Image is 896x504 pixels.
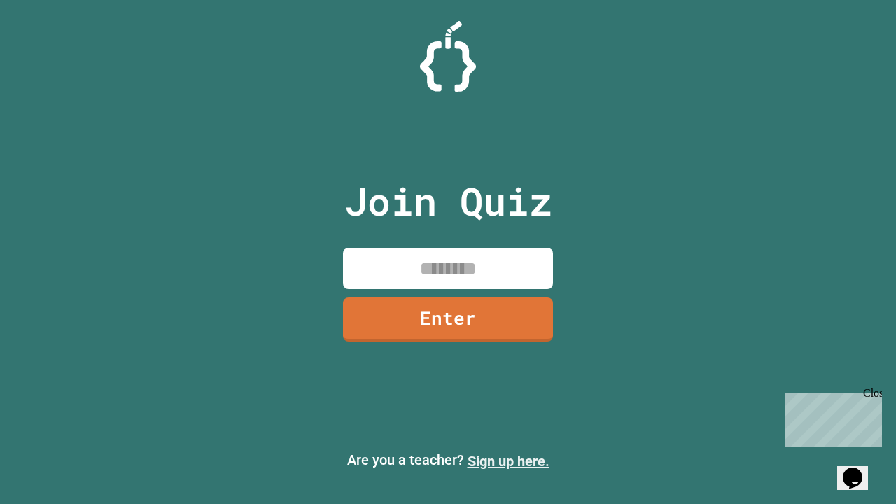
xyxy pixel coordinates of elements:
a: Sign up here. [468,453,549,470]
a: Enter [343,297,553,342]
div: Chat with us now!Close [6,6,97,89]
p: Join Quiz [344,172,552,230]
iframe: chat widget [837,448,882,490]
img: Logo.svg [420,21,476,92]
iframe: chat widget [780,387,882,447]
p: Are you a teacher? [11,449,885,472]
